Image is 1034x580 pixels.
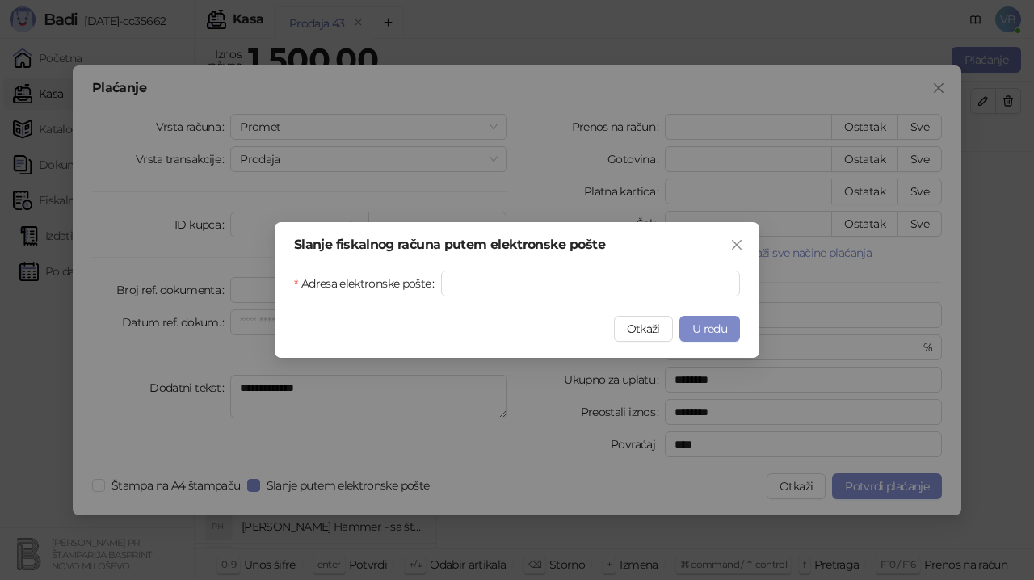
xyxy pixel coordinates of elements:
span: U redu [692,322,727,336]
label: Adresa elektronske pošte [294,271,441,296]
span: Otkaži [627,322,660,336]
span: Zatvori [724,238,750,251]
input: Adresa elektronske pošte [441,271,740,296]
span: close [730,238,743,251]
button: Close [724,232,750,258]
div: Slanje fiskalnog računa putem elektronske pošte [294,238,740,251]
button: U redu [679,316,740,342]
button: Otkaži [614,316,673,342]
